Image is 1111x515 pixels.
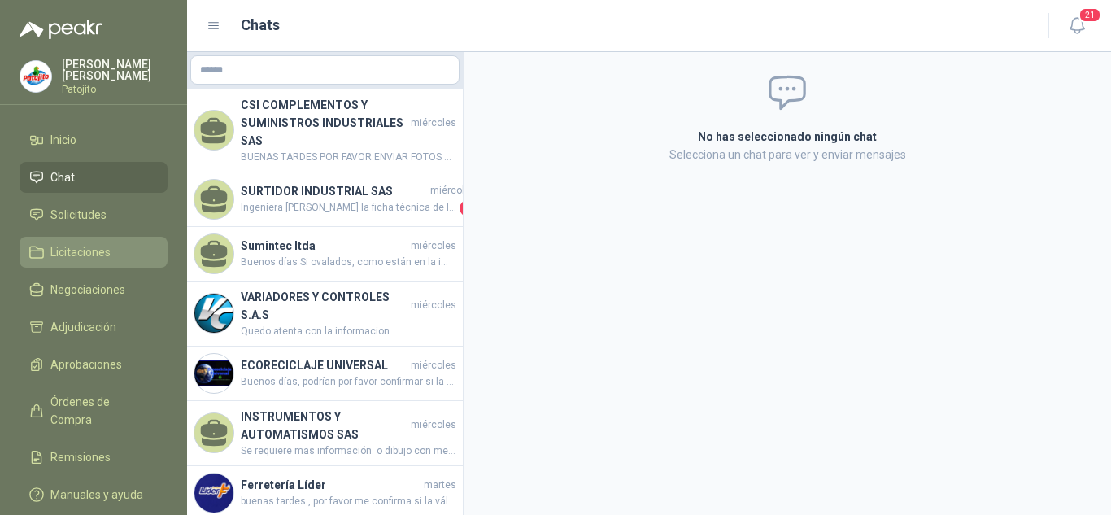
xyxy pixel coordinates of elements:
[20,274,168,305] a: Negociaciones
[503,128,1071,146] h2: No has seleccionado ningún chat
[50,318,116,336] span: Adjudicación
[20,20,102,39] img: Logo peakr
[194,354,233,393] img: Company Logo
[503,146,1071,164] p: Selecciona un chat para ver y enviar mensajes
[411,298,456,313] span: miércoles
[460,200,476,216] span: 1
[1062,11,1091,41] button: 21
[20,442,168,473] a: Remisiones
[50,281,125,299] span: Negociaciones
[20,124,168,155] a: Inicio
[241,255,456,270] span: Buenos días Si ovalados, como están en la imagen
[20,237,168,268] a: Licitaciones
[194,474,233,513] img: Company Logo
[411,417,456,433] span: miércoles
[411,238,456,254] span: miércoles
[241,237,407,255] h4: Sumintec ltda
[187,227,463,282] a: Sumintec ltdamiércolesBuenos días Si ovalados, como están en la imagen
[411,358,456,373] span: miércoles
[241,374,456,390] span: Buenos días, podrían por favor confirmar si la caneca es de 55 galones y no 50 litros?
[187,282,463,347] a: Company LogoVARIADORES Y CONTROLES S.A.SmiércolesQuedo atenta con la informacion
[62,59,168,81] p: [PERSON_NAME] [PERSON_NAME]
[20,479,168,510] a: Manuales y ayuda
[20,162,168,193] a: Chat
[20,199,168,230] a: Solicitudes
[241,408,407,443] h4: INSTRUMENTOS Y AUTOMATISMOS SAS
[241,494,456,509] span: buenas tardes , por favor me confirma si la válvula que estás cotizando es en bronce ya que la re...
[20,312,168,343] a: Adjudicación
[50,448,111,466] span: Remisiones
[50,393,152,429] span: Órdenes de Compra
[20,386,168,435] a: Órdenes de Compra
[241,200,456,216] span: Ingeniera [PERSON_NAME] la ficha técnica de la caja reductora
[20,349,168,380] a: Aprobaciones
[241,182,427,200] h4: SURTIDOR INDUSTRIAL SAS
[1078,7,1101,23] span: 21
[50,206,107,224] span: Solicitudes
[20,61,51,92] img: Company Logo
[187,347,463,401] a: Company LogoECORECICLAJE UNIVERSALmiércolesBuenos días, podrían por favor confirmar si la caneca ...
[241,356,407,374] h4: ECORECICLAJE UNIVERSAL
[241,476,420,494] h4: Ferretería Líder
[241,150,456,165] span: BUENAS TARDES POR FAVOR ENVIAR FOTOS DE LA PLACA DEL MOTOREDUCTOR CORRESPONDIENTE A LA SOL054695,...
[241,443,456,459] span: Se requiere mas información. o dibujo con medidas long. bulbo,diámetro adaptador , temperatura má...
[187,401,463,466] a: INSTRUMENTOS Y AUTOMATISMOS SASmiércolesSe requiere mas información. o dibujo con medidas long. b...
[241,14,280,37] h1: Chats
[430,183,476,199] span: miércoles
[50,168,75,186] span: Chat
[411,116,456,131] span: miércoles
[187,89,463,172] a: CSI COMPLEMENTOS Y SUMINISTROS INDUSTRIALES SASmiércolesBUENAS TARDES POR FAVOR ENVIAR FOTOS DE L...
[194,294,233,333] img: Company Logo
[241,96,407,150] h4: CSI COMPLEMENTOS Y SUMINISTROS INDUSTRIALES SAS
[62,85,168,94] p: Patojito
[241,288,407,324] h4: VARIADORES Y CONTROLES S.A.S
[50,356,122,373] span: Aprobaciones
[241,324,456,339] span: Quedo atenta con la informacion
[50,486,143,504] span: Manuales y ayuda
[50,243,111,261] span: Licitaciones
[424,478,456,493] span: martes
[187,172,463,227] a: SURTIDOR INDUSTRIAL SASmiércolesIngeniera [PERSON_NAME] la ficha técnica de la caja reductora1
[50,131,76,149] span: Inicio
